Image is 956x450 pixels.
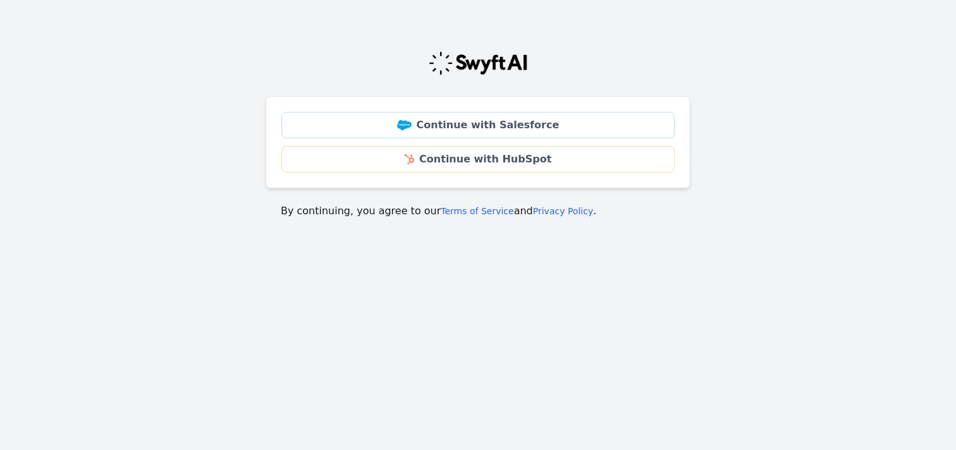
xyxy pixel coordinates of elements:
a: Terms of Service [441,206,513,216]
img: HubSpot [405,154,414,164]
a: Continue with HubSpot [281,146,675,173]
a: Privacy Policy [533,206,593,216]
img: Salesforce [397,120,412,130]
img: Swyft Logo [428,51,528,76]
a: Continue with Salesforce [281,112,675,138]
p: By continuing, you agree to our and . [281,204,675,219]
